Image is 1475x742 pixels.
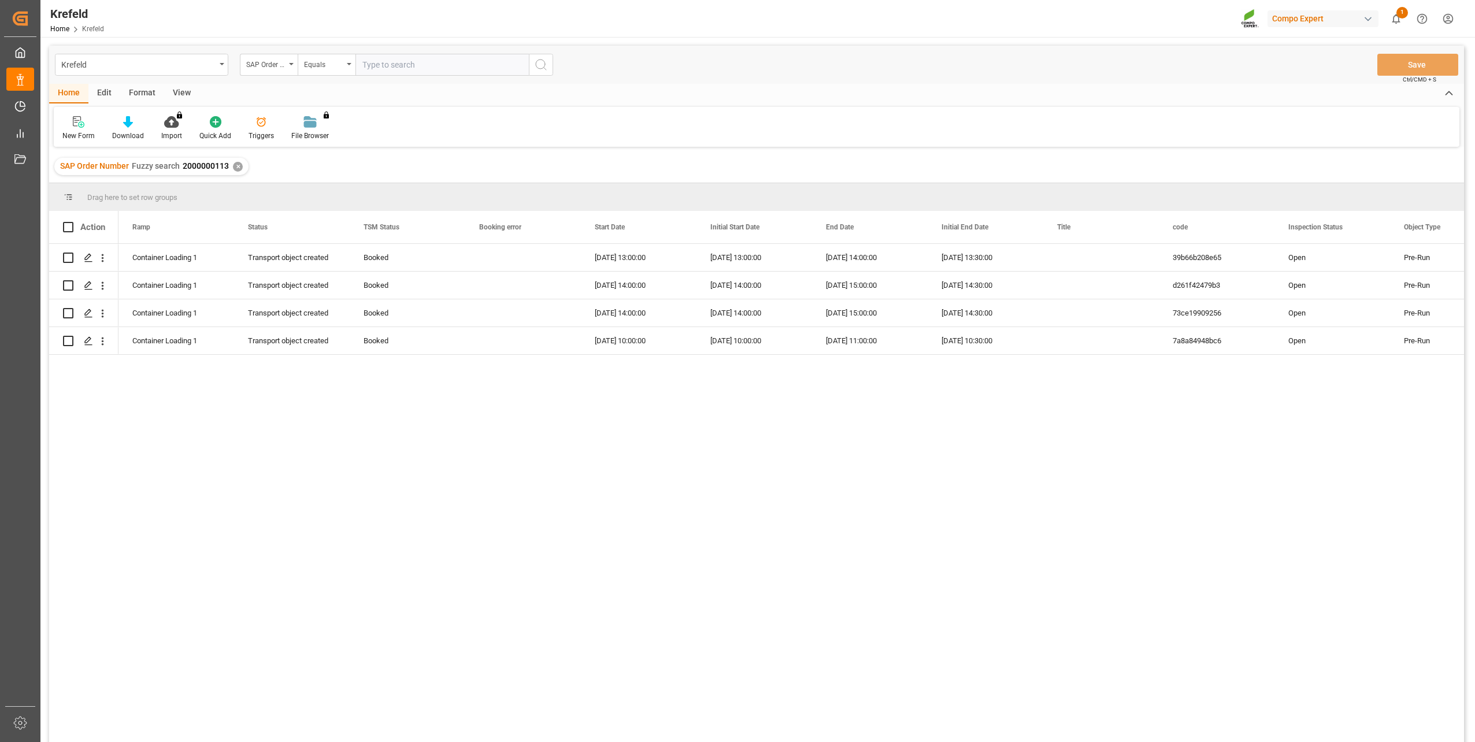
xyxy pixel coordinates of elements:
div: Triggers [249,131,274,141]
span: Initial End Date [942,223,988,231]
input: Type to search [355,54,529,76]
span: Ramp [132,223,150,231]
div: Open [1288,300,1376,327]
div: [DATE] 13:30:00 [928,244,1043,271]
span: TSM Status [364,223,399,231]
button: Save [1377,54,1458,76]
div: [DATE] 14:00:00 [581,299,696,327]
button: show 1 new notifications [1383,6,1409,32]
div: Booked [364,244,451,271]
div: [DATE] 13:00:00 [696,244,812,271]
div: [DATE] 14:00:00 [696,299,812,327]
div: [DATE] 10:00:00 [581,327,696,354]
div: Format [120,84,164,103]
span: code [1173,223,1188,231]
div: Open [1288,244,1376,271]
div: Press SPACE to select this row. [49,272,118,299]
img: Screenshot%202023-09-29%20at%2010.02.21.png_1712312052.png [1241,9,1259,29]
div: Press SPACE to select this row. [49,299,118,327]
div: Krefeld [61,57,216,71]
div: [DATE] 14:00:00 [581,272,696,299]
div: View [164,84,199,103]
div: [DATE] 10:00:00 [696,327,812,354]
div: Open [1288,272,1376,299]
button: open menu [55,54,228,76]
div: 7a8a84948bc6 [1159,327,1274,354]
span: Drag here to set row groups [87,193,177,202]
div: Booked [364,300,451,327]
span: Object Type [1404,223,1440,231]
button: Help Center [1409,6,1435,32]
div: Download [112,131,144,141]
div: Press SPACE to select this row. [49,244,118,272]
span: Ctrl/CMD + S [1403,75,1436,84]
div: SAP Order Number [246,57,286,70]
span: SAP Order Number [60,161,129,170]
div: [DATE] 14:00:00 [812,244,928,271]
div: Transport object created [248,244,336,271]
div: ✕ [233,162,243,172]
div: 73ce19909256 [1159,299,1274,327]
span: Booking error [479,223,521,231]
div: Container Loading 1 [132,244,220,271]
div: Container Loading 1 [132,328,220,354]
span: Start Date [595,223,625,231]
div: Krefeld [50,5,104,23]
div: Transport object created [248,300,336,327]
div: 39b66b208e65 [1159,244,1274,271]
div: [DATE] 10:30:00 [928,327,1043,354]
div: Transport object created [248,272,336,299]
div: [DATE] 13:00:00 [581,244,696,271]
div: Action [80,222,105,232]
div: Open [1288,328,1376,354]
div: [DATE] 15:00:00 [812,272,928,299]
div: [DATE] 14:00:00 [696,272,812,299]
button: search button [529,54,553,76]
div: Quick Add [199,131,231,141]
span: Title [1057,223,1070,231]
div: [DATE] 14:30:00 [928,299,1043,327]
button: open menu [298,54,355,76]
a: Home [50,25,69,33]
span: Initial Start Date [710,223,759,231]
div: Compo Expert [1268,10,1378,27]
div: New Form [62,131,95,141]
div: Equals [304,57,343,70]
div: Press SPACE to select this row. [49,327,118,355]
div: Edit [88,84,120,103]
span: 2000000113 [183,161,229,170]
span: Inspection Status [1288,223,1343,231]
span: End Date [826,223,854,231]
button: Compo Expert [1268,8,1383,29]
div: Transport object created [248,328,336,354]
div: [DATE] 15:00:00 [812,299,928,327]
div: Container Loading 1 [132,272,220,299]
div: [DATE] 14:30:00 [928,272,1043,299]
span: Fuzzy search [132,161,180,170]
div: Home [49,84,88,103]
span: 1 [1396,7,1408,18]
div: [DATE] 11:00:00 [812,327,928,354]
span: Status [248,223,268,231]
div: d261f42479b3 [1159,272,1274,299]
div: Booked [364,328,451,354]
button: open menu [240,54,298,76]
div: Container Loading 1 [132,300,220,327]
div: Booked [364,272,451,299]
